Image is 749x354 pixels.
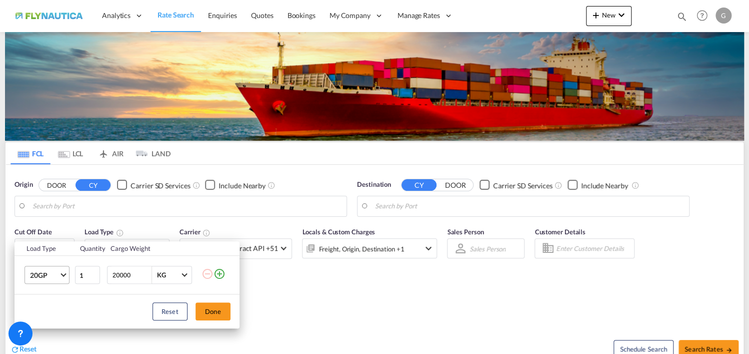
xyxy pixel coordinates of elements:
[195,302,230,320] button: Done
[213,268,225,280] md-icon: icon-plus-circle-outline
[157,271,166,279] div: KG
[30,270,59,280] span: 20GP
[24,266,69,284] md-select: Choose: 20GP
[74,241,105,256] th: Quantity
[14,241,74,256] th: Load Type
[75,266,100,284] input: Qty
[152,302,187,320] button: Reset
[201,268,213,280] md-icon: icon-minus-circle-outline
[110,244,195,253] div: Cargo Weight
[111,266,151,283] input: Enter Weight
